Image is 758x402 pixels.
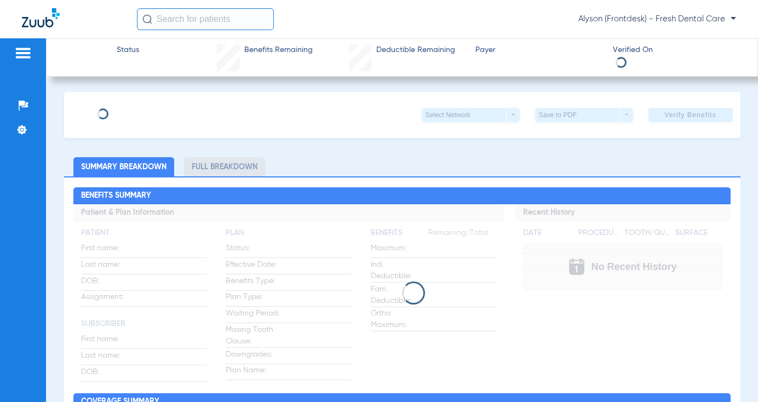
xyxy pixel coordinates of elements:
img: hamburger-icon [14,47,32,60]
li: Full Breakdown [184,157,265,176]
span: Verified On [613,44,740,56]
span: Alyson (Frontdesk) - Fresh Dental Care [578,14,736,25]
span: Status [117,44,139,56]
input: Search for patients [137,8,274,30]
span: Deductible Remaining [376,44,455,56]
img: Zuub Logo [22,8,60,27]
img: Search Icon [142,14,152,24]
h2: Benefits Summary [73,187,731,205]
span: Payer [475,44,603,56]
li: Summary Breakdown [73,157,174,176]
span: Benefits Remaining [244,44,313,56]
